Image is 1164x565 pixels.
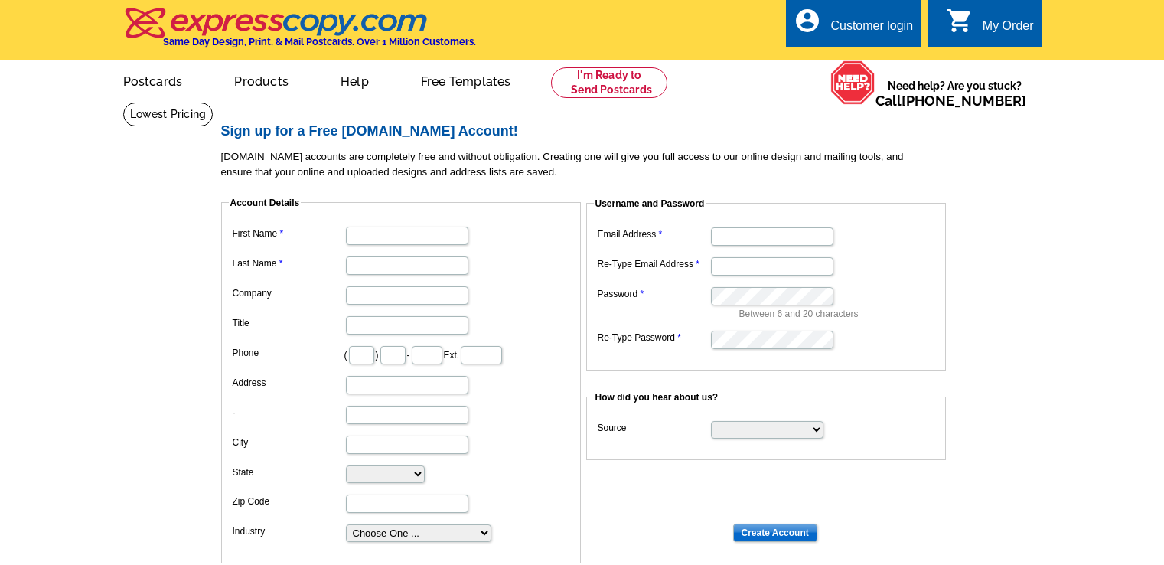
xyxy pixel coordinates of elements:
[123,18,476,47] a: Same Day Design, Print, & Mail Postcards. Over 1 Million Customers.
[594,197,706,211] legend: Username and Password
[830,60,875,105] img: help
[233,524,344,538] label: Industry
[229,342,573,366] dd: ( ) - Ext.
[233,286,344,300] label: Company
[946,7,973,34] i: shopping_cart
[598,421,709,435] label: Source
[733,524,817,542] input: Create Account
[739,307,938,321] p: Between 6 and 20 characters
[221,123,956,140] h2: Sign up for a Free [DOMAIN_NAME] Account!
[233,227,344,240] label: First Name
[233,436,344,449] label: City
[902,93,1026,109] a: [PHONE_NUMBER]
[233,316,344,330] label: Title
[229,196,302,210] legend: Account Details
[875,93,1026,109] span: Call
[794,7,821,34] i: account_circle
[983,19,1034,41] div: My Order
[794,17,913,36] a: account_circle Customer login
[233,406,344,420] label: -
[316,62,393,98] a: Help
[233,495,344,508] label: Zip Code
[598,257,709,271] label: Re-Type Email Address
[163,36,476,47] h4: Same Day Design, Print, & Mail Postcards. Over 1 Million Customers.
[830,19,913,41] div: Customer login
[946,17,1034,36] a: shopping_cart My Order
[598,331,709,345] label: Re-Type Password
[396,62,536,98] a: Free Templates
[233,376,344,390] label: Address
[233,465,344,479] label: State
[598,287,709,301] label: Password
[598,227,709,241] label: Email Address
[221,149,956,180] p: [DOMAIN_NAME] accounts are completely free and without obligation. Creating one will give you ful...
[233,346,344,360] label: Phone
[210,62,313,98] a: Products
[594,390,720,404] legend: How did you hear about us?
[99,62,207,98] a: Postcards
[233,256,344,270] label: Last Name
[875,78,1034,109] span: Need help? Are you stuck?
